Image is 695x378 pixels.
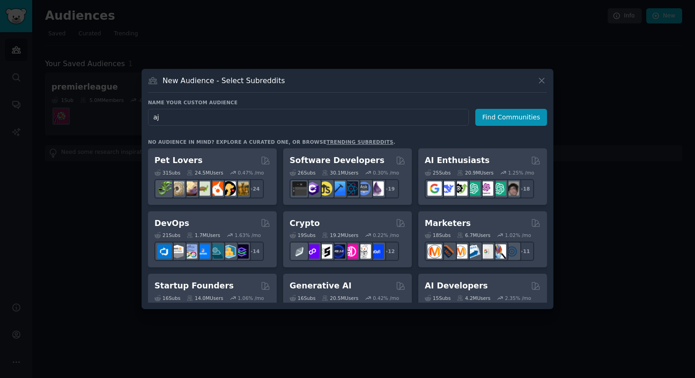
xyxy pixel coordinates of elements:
[425,218,471,229] h2: Marketers
[453,244,467,259] img: AskMarketing
[290,232,315,238] div: 19 Sub s
[370,181,384,196] img: elixir
[505,232,531,238] div: 1.02 % /mo
[322,169,358,176] div: 30.1M Users
[187,295,223,301] div: 14.0M Users
[425,280,488,292] h2: AI Developers
[357,181,371,196] img: AskComputerScience
[305,244,319,259] img: 0xPolygon
[505,181,519,196] img: ArtificalIntelligence
[154,280,234,292] h2: Startup Founders
[290,295,315,301] div: 16 Sub s
[148,139,395,145] div: No audience in mind? Explore a curated one, or browse .
[344,244,358,259] img: defiblockchain
[505,244,519,259] img: OnlineMarketing
[344,181,358,196] img: reactnative
[322,232,358,238] div: 19.2M Users
[238,169,264,176] div: 0.47 % /mo
[373,169,399,176] div: 0.30 % /mo
[163,76,285,85] h3: New Audience - Select Subreddits
[290,218,320,229] h2: Crypto
[380,242,399,261] div: + 12
[170,181,184,196] img: ballpython
[425,295,450,301] div: 15 Sub s
[148,109,469,126] input: Pick a short name, like "Digital Marketers" or "Movie-Goers"
[505,295,531,301] div: 2.35 % /mo
[515,242,534,261] div: + 11
[425,169,450,176] div: 25 Sub s
[234,181,249,196] img: dogbreed
[492,244,506,259] img: MarketingResearch
[318,181,332,196] img: learnjavascript
[154,218,189,229] h2: DevOps
[373,295,399,301] div: 0.42 % /mo
[290,280,352,292] h2: Generative AI
[183,181,197,196] img: leopardgeckos
[318,244,332,259] img: ethstaker
[457,169,493,176] div: 20.9M Users
[235,232,261,238] div: 1.63 % /mo
[196,181,210,196] img: turtle
[222,244,236,259] img: aws_cdk
[154,155,203,166] h2: Pet Lovers
[427,244,442,259] img: content_marketing
[427,181,442,196] img: GoogleGeminiAI
[457,295,490,301] div: 4.2M Users
[479,244,493,259] img: googleads
[508,169,534,176] div: 1.25 % /mo
[234,244,249,259] img: PlatformEngineers
[380,179,399,198] div: + 19
[425,155,490,166] h2: AI Enthusiasts
[425,232,450,238] div: 18 Sub s
[322,295,358,301] div: 20.5M Users
[305,181,319,196] img: csharp
[479,181,493,196] img: OpenAIDev
[331,181,345,196] img: iOSProgramming
[466,244,480,259] img: Emailmarketing
[157,181,171,196] img: herpetology
[492,181,506,196] img: chatgpt_prompts_
[440,244,455,259] img: bigseo
[457,232,490,238] div: 6.7M Users
[196,244,210,259] img: DevOpsLinks
[245,179,264,198] div: + 24
[290,169,315,176] div: 26 Sub s
[170,244,184,259] img: AWS_Certified_Experts
[290,155,384,166] h2: Software Developers
[183,244,197,259] img: Docker_DevOps
[154,295,180,301] div: 16 Sub s
[154,232,180,238] div: 21 Sub s
[453,181,467,196] img: AItoolsCatalog
[245,242,264,261] div: + 14
[370,244,384,259] img: defi_
[515,179,534,198] div: + 18
[157,244,171,259] img: azuredevops
[222,181,236,196] img: PetAdvice
[238,295,264,301] div: 1.06 % /mo
[331,244,345,259] img: web3
[292,181,307,196] img: software
[475,109,547,126] button: Find Communities
[466,181,480,196] img: chatgpt_promptDesign
[148,99,547,106] h3: Name your custom audience
[209,181,223,196] img: cockatiel
[187,232,220,238] div: 1.7M Users
[292,244,307,259] img: ethfinance
[440,181,455,196] img: DeepSeek
[326,139,393,145] a: trending subreddits
[154,169,180,176] div: 31 Sub s
[357,244,371,259] img: CryptoNews
[209,244,223,259] img: platformengineering
[187,169,223,176] div: 24.5M Users
[373,232,399,238] div: 0.22 % /mo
